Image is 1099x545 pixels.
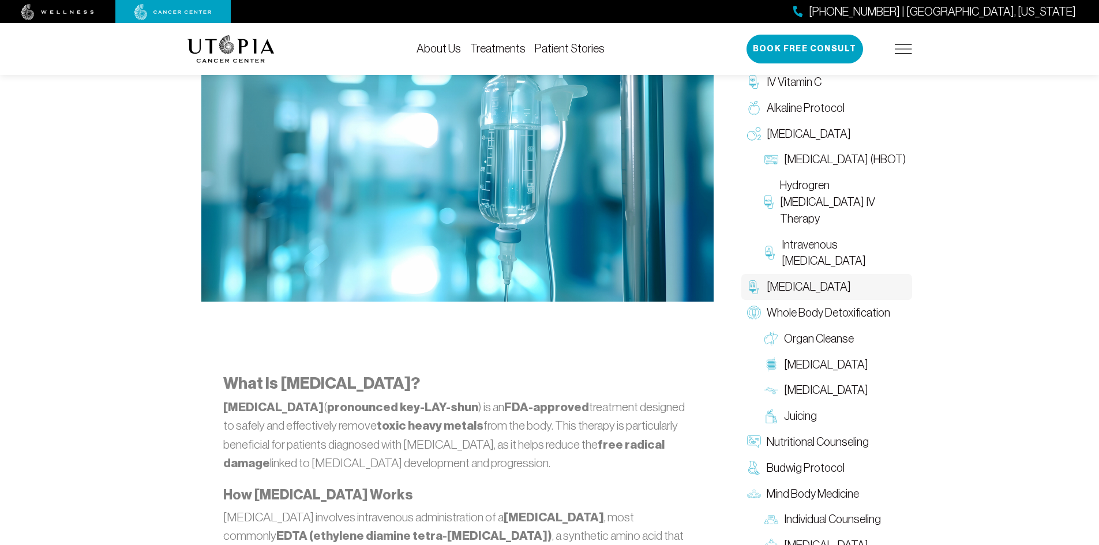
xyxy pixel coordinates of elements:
span: [MEDICAL_DATA] [784,356,868,373]
img: Nutritional Counseling [747,435,761,449]
strong: EDTA (ethylene diamine tetra-[MEDICAL_DATA]) [276,528,552,543]
img: Oxygen Therapy [747,127,761,141]
img: Mind Body Medicine [747,487,761,501]
span: Mind Body Medicine [767,486,859,502]
img: icon-hamburger [895,44,912,54]
img: Chelation Therapy [747,280,761,294]
button: Book Free Consult [747,35,863,63]
img: Hydrogren Peroxide IV Therapy [764,195,774,209]
a: [MEDICAL_DATA] [759,352,912,378]
a: Budwig Protocol [741,455,912,481]
a: Mind Body Medicine [741,481,912,507]
img: Intravenous Ozone Therapy [764,246,777,260]
span: Alkaline Protocol [767,100,845,116]
span: Hydrogren [MEDICAL_DATA] IV Therapy [780,177,906,227]
a: IV Vitamin C [741,69,912,95]
a: Hydrogren [MEDICAL_DATA] IV Therapy [759,172,912,231]
a: Nutritional Counseling [741,429,912,455]
a: Intravenous [MEDICAL_DATA] [759,232,912,275]
span: [MEDICAL_DATA] (HBOT) [784,151,906,168]
span: IV Vitamin C [767,74,822,91]
a: [MEDICAL_DATA] [741,274,912,300]
span: [MEDICAL_DATA] [767,126,851,142]
a: About Us [417,42,461,55]
span: Intravenous [MEDICAL_DATA] [782,236,906,270]
span: Nutritional Counseling [767,434,869,450]
img: cancer center [134,4,212,20]
img: Juicing [764,409,778,423]
a: Patient Stories [535,42,605,55]
a: [MEDICAL_DATA] (HBOT) [759,146,912,172]
a: Juicing [759,403,912,429]
span: Juicing [784,408,817,424]
p: ( ) is an treatment designed to safely and effectively remove from the body. This therapy is part... [223,398,692,473]
span: [PHONE_NUMBER] | [GEOGRAPHIC_DATA], [US_STATE] [809,3,1076,20]
img: IV Vitamin C [747,75,761,89]
img: Hyperbaric Oxygen Therapy (HBOT) [764,153,778,167]
span: [MEDICAL_DATA] [767,279,851,295]
img: Organ Cleanse [764,332,778,345]
strong: toxic heavy metals [377,418,483,433]
a: [MEDICAL_DATA] [759,377,912,403]
strong: How [MEDICAL_DATA] Works [223,487,412,503]
a: [PHONE_NUMBER] | [GEOGRAPHIC_DATA], [US_STATE] [793,3,1076,20]
strong: FDA-approved [504,400,589,415]
span: Whole Body Detoxification [767,305,890,321]
span: Individual Counseling [784,511,881,528]
a: Treatments [470,42,526,55]
a: Alkaline Protocol [741,95,912,121]
img: Alkaline Protocol [747,101,761,115]
span: Organ Cleanse [784,330,854,347]
span: [MEDICAL_DATA] [784,382,868,399]
strong: [MEDICAL_DATA] [504,510,604,525]
a: Whole Body Detoxification [741,300,912,326]
img: logo [187,35,275,63]
img: Individual Counseling [764,513,778,527]
strong: pronounced key-LAY-shun [327,400,478,415]
img: wellness [21,4,94,20]
img: Colon Therapy [764,358,778,371]
strong: [MEDICAL_DATA] [223,400,324,415]
a: Individual Counseling [759,506,912,532]
img: Chelation Therapy [201,15,714,302]
a: [MEDICAL_DATA] [741,121,912,147]
span: Budwig Protocol [767,460,845,476]
img: Budwig Protocol [747,461,761,475]
a: Organ Cleanse [759,326,912,352]
img: Lymphatic Massage [764,384,778,397]
strong: What Is [MEDICAL_DATA]? [223,374,420,393]
img: Whole Body Detoxification [747,306,761,320]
